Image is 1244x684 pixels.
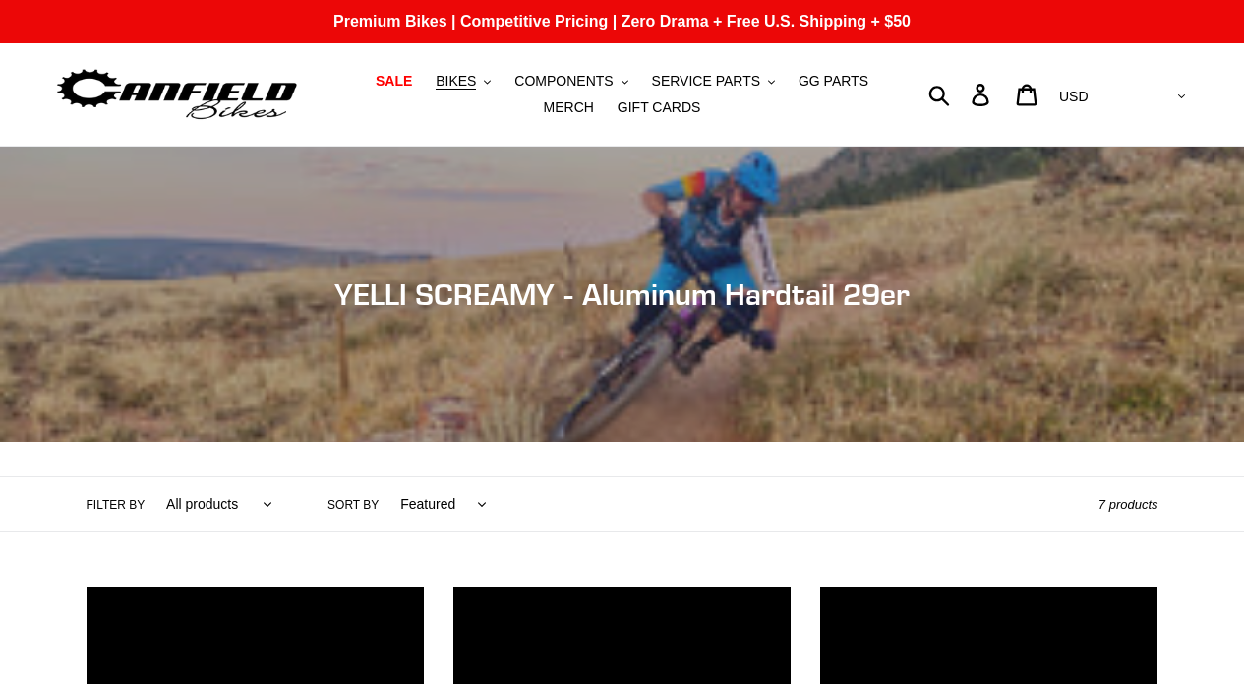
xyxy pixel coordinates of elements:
[544,99,594,116] span: MERCH
[799,73,868,90] span: GG PARTS
[652,73,760,90] span: SERVICE PARTS
[608,94,711,121] a: GIFT CARDS
[436,73,476,90] span: BIKES
[504,68,637,94] button: COMPONENTS
[534,94,604,121] a: MERCH
[789,68,878,94] a: GG PARTS
[376,73,412,90] span: SALE
[334,277,910,312] span: YELLI SCREAMY - Aluminum Hardtail 29er
[618,99,701,116] span: GIFT CARDS
[514,73,613,90] span: COMPONENTS
[1098,497,1158,512] span: 7 products
[54,64,300,126] img: Canfield Bikes
[642,68,785,94] button: SERVICE PARTS
[426,68,501,94] button: BIKES
[366,68,422,94] a: SALE
[327,496,379,514] label: Sort by
[87,496,146,514] label: Filter by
